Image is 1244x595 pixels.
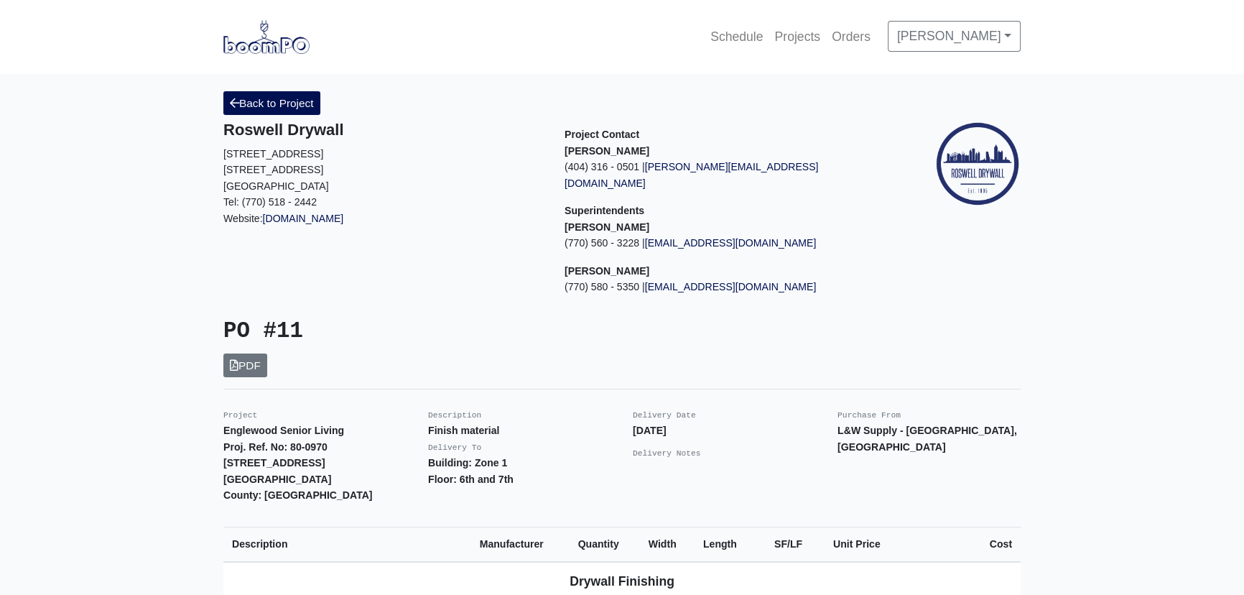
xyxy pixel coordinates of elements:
[565,205,644,216] span: Superintendents
[811,527,889,561] th: Unit Price
[769,21,826,52] a: Projects
[428,411,481,420] small: Description
[889,527,1021,561] th: Cost
[223,354,267,377] a: PDF
[428,425,499,436] strong: Finish material
[565,129,639,140] span: Project Contact
[223,121,543,139] h5: Roswell Drywall
[223,318,611,345] h3: PO #11
[633,449,701,458] small: Delivery Notes
[565,265,649,277] strong: [PERSON_NAME]
[223,121,543,226] div: Website:
[645,237,817,249] a: [EMAIL_ADDRESS][DOMAIN_NAME]
[428,457,507,469] strong: Building: Zone 1
[223,194,543,211] p: Tel: (770) 518 - 2442
[645,281,817,292] a: [EMAIL_ADDRESS][DOMAIN_NAME]
[471,527,570,561] th: Manufacturer
[705,21,769,52] a: Schedule
[565,145,649,157] strong: [PERSON_NAME]
[695,527,756,561] th: Length
[223,162,543,178] p: [STREET_ADDRESS]
[223,146,543,162] p: [STREET_ADDRESS]
[633,411,696,420] small: Delivery Date
[570,527,640,561] th: Quantity
[223,178,543,195] p: [GEOGRAPHIC_DATA]
[888,21,1021,51] a: [PERSON_NAME]
[565,161,818,189] a: [PERSON_NAME][EMAIL_ADDRESS][DOMAIN_NAME]
[223,527,471,561] th: Description
[223,91,320,115] a: Back to Project
[223,20,310,53] img: boomPO
[223,441,328,453] strong: Proj. Ref. No: 80-0970
[565,159,884,191] p: (404) 316 - 0501 |
[565,279,884,295] p: (770) 580 - 5350 |
[756,527,811,561] th: SF/LF
[565,235,884,252] p: (770) 560 - 3228 |
[837,411,901,420] small: Purchase From
[640,527,695,561] th: Width
[223,411,257,420] small: Project
[633,425,667,436] strong: [DATE]
[263,213,344,224] a: [DOMAIN_NAME]
[223,425,344,436] strong: Englewood Senior Living
[826,21,876,52] a: Orders
[223,457,325,469] strong: [STREET_ADDRESS]
[223,489,373,501] strong: County: [GEOGRAPHIC_DATA]
[570,574,674,589] b: Drywall Finishing
[428,474,514,485] strong: Floor: 6th and 7th
[565,221,649,233] strong: [PERSON_NAME]
[223,474,331,485] strong: [GEOGRAPHIC_DATA]
[428,443,481,452] small: Delivery To
[837,423,1021,455] p: L&W Supply - [GEOGRAPHIC_DATA], [GEOGRAPHIC_DATA]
